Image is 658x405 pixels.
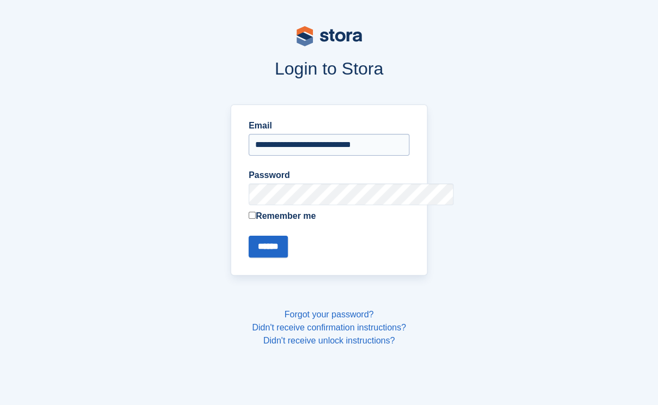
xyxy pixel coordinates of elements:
[249,119,409,132] label: Email
[84,59,575,78] h1: Login to Stora
[285,310,374,319] a: Forgot your password?
[297,26,362,46] img: stora-logo-53a41332b3708ae10de48c4981b4e9114cc0af31d8433b30ea865607fb682f29.svg
[263,336,395,345] a: Didn't receive unlock instructions?
[249,212,256,219] input: Remember me
[249,210,409,223] label: Remember me
[249,169,409,182] label: Password
[252,323,406,332] a: Didn't receive confirmation instructions?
